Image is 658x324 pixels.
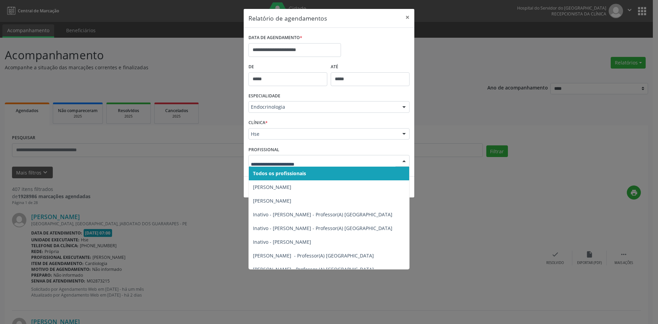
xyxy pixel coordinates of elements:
span: Inativo - [PERSON_NAME] - Professor(A) [GEOGRAPHIC_DATA] [253,211,392,218]
span: [PERSON_NAME] - Professor(A) [GEOGRAPHIC_DATA] [253,252,374,259]
button: Close [401,9,414,26]
label: PROFISSIONAL [248,144,279,155]
h5: Relatório de agendamentos [248,14,327,23]
span: Todos os profissionais [253,170,306,177]
span: Hse [251,131,395,137]
span: Inativo - [PERSON_NAME] [253,239,311,245]
label: CLÍNICA [248,118,268,128]
label: ATÉ [331,62,410,72]
span: [PERSON_NAME] [253,184,291,190]
label: ESPECIALIDADE [248,91,280,101]
span: Endocrinologia [251,104,395,110]
span: Inativo - [PERSON_NAME] - Professor(A) [GEOGRAPHIC_DATA] [253,225,392,231]
span: [PERSON_NAME] - Professor (A) [GEOGRAPHIC_DATA] [253,266,374,273]
label: DATA DE AGENDAMENTO [248,33,302,43]
label: De [248,62,327,72]
span: [PERSON_NAME] [253,197,291,204]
